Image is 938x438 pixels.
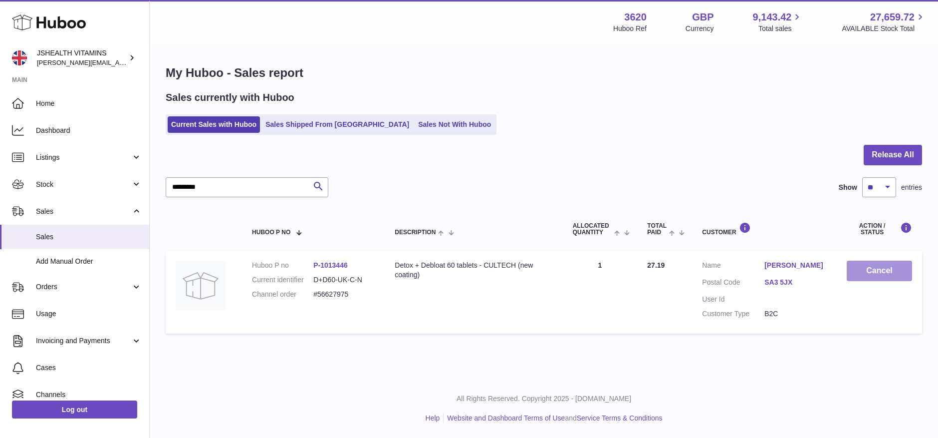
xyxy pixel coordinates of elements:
dt: Customer Type [702,309,764,319]
a: [PERSON_NAME] [764,261,827,270]
span: Total paid [647,223,667,236]
a: 9,143.42 Total sales [753,10,803,33]
span: Listings [36,153,131,162]
dd: #56627975 [313,290,375,299]
span: Sales [36,232,142,242]
dt: User Id [702,295,764,304]
span: AVAILABLE Stock Total [842,24,926,33]
a: Sales Shipped From [GEOGRAPHIC_DATA] [262,116,413,133]
dd: B2C [764,309,827,319]
a: Sales Not With Huboo [415,116,494,133]
img: francesca@jshealthvitamins.com [12,50,27,65]
span: ALLOCATED Quantity [573,223,612,236]
button: Release All [864,145,922,165]
a: Log out [12,401,137,419]
label: Show [839,183,857,192]
dt: Postal Code [702,278,764,290]
p: All Rights Reserved. Copyright 2025 - [DOMAIN_NAME] [158,394,930,404]
h2: Sales currently with Huboo [166,91,294,104]
dt: Current identifier [252,275,313,285]
span: Stock [36,180,131,189]
div: JSHEALTH VITAMINS [37,48,127,67]
dt: Channel order [252,290,313,299]
img: no-photo.jpg [176,261,226,311]
span: Dashboard [36,126,142,135]
a: Service Terms & Conditions [577,414,663,422]
li: and [444,414,662,423]
span: 27.19 [647,261,665,269]
span: 27,659.72 [870,10,915,24]
span: Total sales [758,24,803,33]
span: Add Manual Order [36,257,142,266]
div: Customer [702,222,827,236]
dt: Huboo P no [252,261,313,270]
strong: 3620 [624,10,647,24]
div: Currency [686,24,714,33]
a: Website and Dashboard Terms of Use [447,414,565,422]
span: [PERSON_NAME][EMAIL_ADDRESS][DOMAIN_NAME] [37,58,200,66]
a: 27,659.72 AVAILABLE Stock Total [842,10,926,33]
h1: My Huboo - Sales report [166,65,922,81]
div: Huboo Ref [613,24,647,33]
button: Cancel [847,261,912,281]
span: 9,143.42 [753,10,792,24]
div: Action / Status [847,222,912,236]
div: Detox + Debloat 60 tablets - CULTECH (new coating) [395,261,552,280]
strong: GBP [692,10,713,24]
dt: Name [702,261,764,273]
span: Home [36,99,142,108]
a: Current Sales with Huboo [168,116,260,133]
span: Description [395,229,436,236]
dd: D+D60-UK-C-N [313,275,375,285]
span: Channels [36,390,142,400]
a: P-1013446 [313,261,348,269]
span: Usage [36,309,142,319]
span: Sales [36,207,131,216]
a: SA3 5JX [764,278,827,287]
span: Cases [36,363,142,373]
span: Huboo P no [252,229,290,236]
a: Help [426,414,440,422]
span: Invoicing and Payments [36,336,131,346]
td: 1 [563,251,638,334]
span: Orders [36,282,131,292]
span: entries [901,183,922,192]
